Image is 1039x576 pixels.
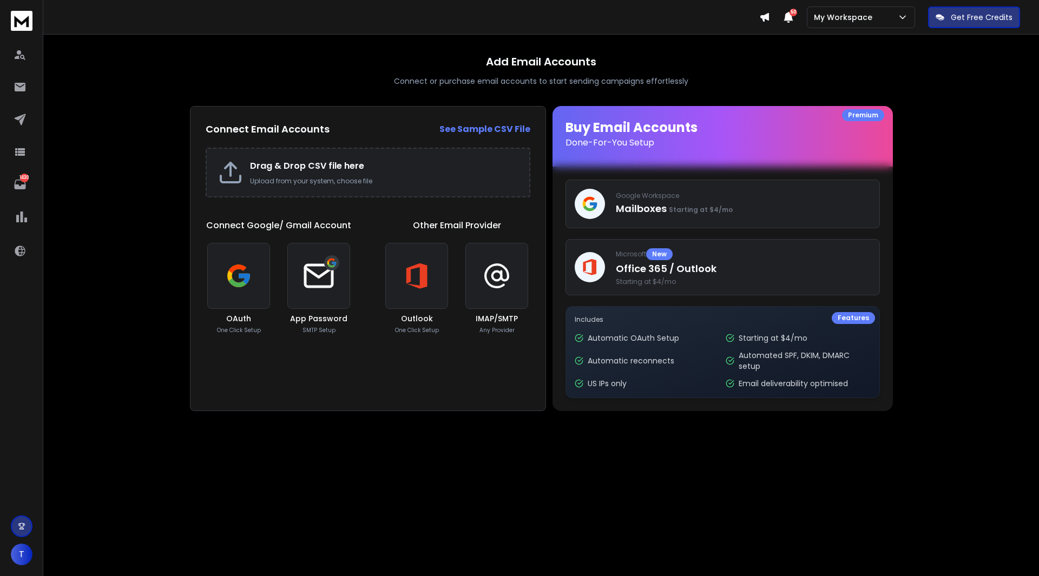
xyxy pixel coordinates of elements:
[739,350,870,372] p: Automated SPF, DKIM, DMARC setup
[486,54,596,69] h1: Add Email Accounts
[832,312,875,324] div: Features
[394,76,688,87] p: Connect or purchase email accounts to start sending campaigns effortlessly
[575,315,871,324] p: Includes
[226,313,251,324] h3: OAuth
[479,326,515,334] p: Any Provider
[476,313,518,324] h3: IMAP/SMTP
[20,174,29,182] p: 1430
[790,9,797,16] span: 50
[290,313,347,324] h3: App Password
[588,333,679,343] p: Automatic OAuth Setup
[928,6,1020,28] button: Get Free Credits
[588,355,674,366] p: Automatic reconnects
[739,378,848,389] p: Email deliverability optimised
[439,123,530,135] strong: See Sample CSV File
[646,248,673,260] div: New
[217,326,261,334] p: One Click Setup
[814,12,877,23] p: My Workspace
[739,333,807,343] p: Starting at $4/mo
[565,119,880,149] h1: Buy Email Accounts
[206,219,351,232] h1: Connect Google/ Gmail Account
[413,219,501,232] h1: Other Email Provider
[842,109,884,121] div: Premium
[439,123,530,136] a: See Sample CSV File
[565,136,880,149] p: Done-For-You Setup
[303,326,336,334] p: SMTP Setup
[206,122,330,137] h2: Connect Email Accounts
[11,11,32,31] img: logo
[616,201,871,216] p: Mailboxes
[951,12,1012,23] p: Get Free Credits
[11,544,32,565] button: T
[250,177,518,186] p: Upload from your system, choose file
[616,191,871,200] p: Google Workspace
[9,174,31,195] a: 1430
[588,378,627,389] p: US IPs only
[616,248,871,260] p: Microsoft
[616,261,871,276] p: Office 365 / Outlook
[250,160,518,173] h2: Drag & Drop CSV file here
[401,313,433,324] h3: Outlook
[669,205,733,214] span: Starting at $4/mo
[616,277,871,286] span: Starting at $4/mo
[395,326,439,334] p: One Click Setup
